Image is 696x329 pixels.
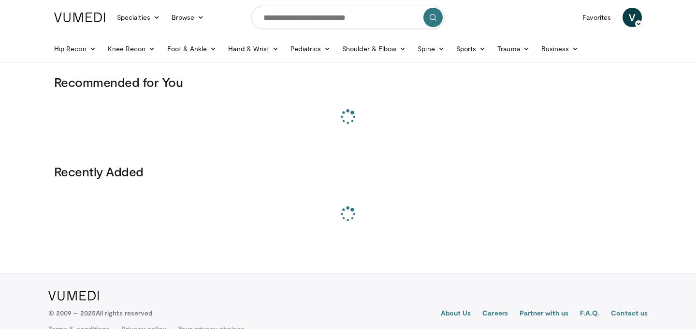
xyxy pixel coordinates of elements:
[54,13,105,22] img: VuMedi Logo
[450,39,492,58] a: Sports
[161,39,223,58] a: Foot & Ankle
[520,308,568,320] a: Partner with us
[54,74,642,90] h3: Recommended for You
[611,308,648,320] a: Contact us
[441,308,471,320] a: About Us
[492,39,536,58] a: Trauma
[96,309,152,317] span: All rights reserved
[251,6,445,29] input: Search topics, interventions
[536,39,585,58] a: Business
[623,8,642,27] a: V
[482,308,508,320] a: Careers
[48,308,152,318] p: © 2009 – 2025
[54,164,642,179] h3: Recently Added
[577,8,617,27] a: Favorites
[222,39,285,58] a: Hand & Wrist
[102,39,161,58] a: Knee Recon
[111,8,166,27] a: Specialties
[166,8,210,27] a: Browse
[580,308,599,320] a: F.A.Q.
[412,39,450,58] a: Spine
[336,39,412,58] a: Shoulder & Elbow
[48,291,99,300] img: VuMedi Logo
[285,39,336,58] a: Pediatrics
[48,39,102,58] a: Hip Recon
